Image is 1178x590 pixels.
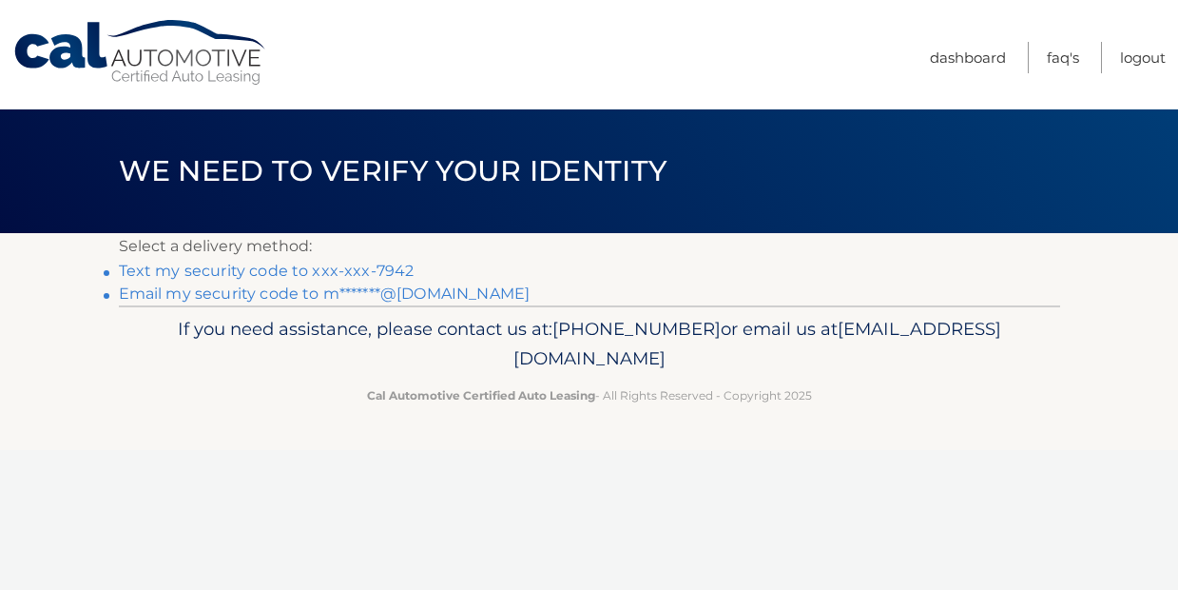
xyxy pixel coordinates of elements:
[930,42,1006,73] a: Dashboard
[119,233,1060,260] p: Select a delivery method:
[131,385,1048,405] p: - All Rights Reserved - Copyright 2025
[119,285,531,303] a: Email my security code to m*******@[DOMAIN_NAME]
[367,388,595,403] strong: Cal Automotive Certified Auto Leasing
[1047,42,1079,73] a: FAQ's
[119,262,415,280] a: Text my security code to xxx-xxx-7942
[552,318,721,340] span: [PHONE_NUMBER]
[119,153,667,188] span: We need to verify your identity
[1120,42,1166,73] a: Logout
[12,19,269,87] a: Cal Automotive
[131,314,1048,375] p: If you need assistance, please contact us at: or email us at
